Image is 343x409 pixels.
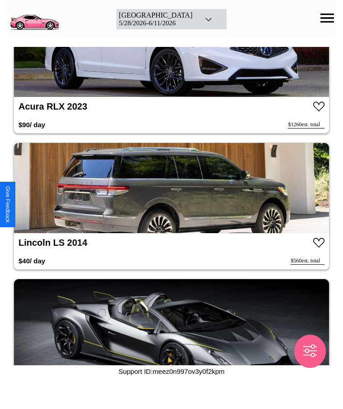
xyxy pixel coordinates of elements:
[5,186,11,223] div: Give Feedback
[19,253,45,269] h3: $ 40 / day
[19,238,87,248] a: Lincoln LS 2014
[288,121,324,129] div: $ 1260 est. total
[118,365,224,377] p: Support ID: meez0n997ov3y0f2kpm
[19,116,45,133] h3: $ 90 / day
[119,11,192,19] div: [GEOGRAPHIC_DATA]
[119,19,192,27] div: 5 / 28 / 2026 - 6 / 11 / 2026
[19,101,87,111] a: Acura RLX 2023
[7,5,62,32] img: logo
[291,257,324,265] div: $ 560 est. total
